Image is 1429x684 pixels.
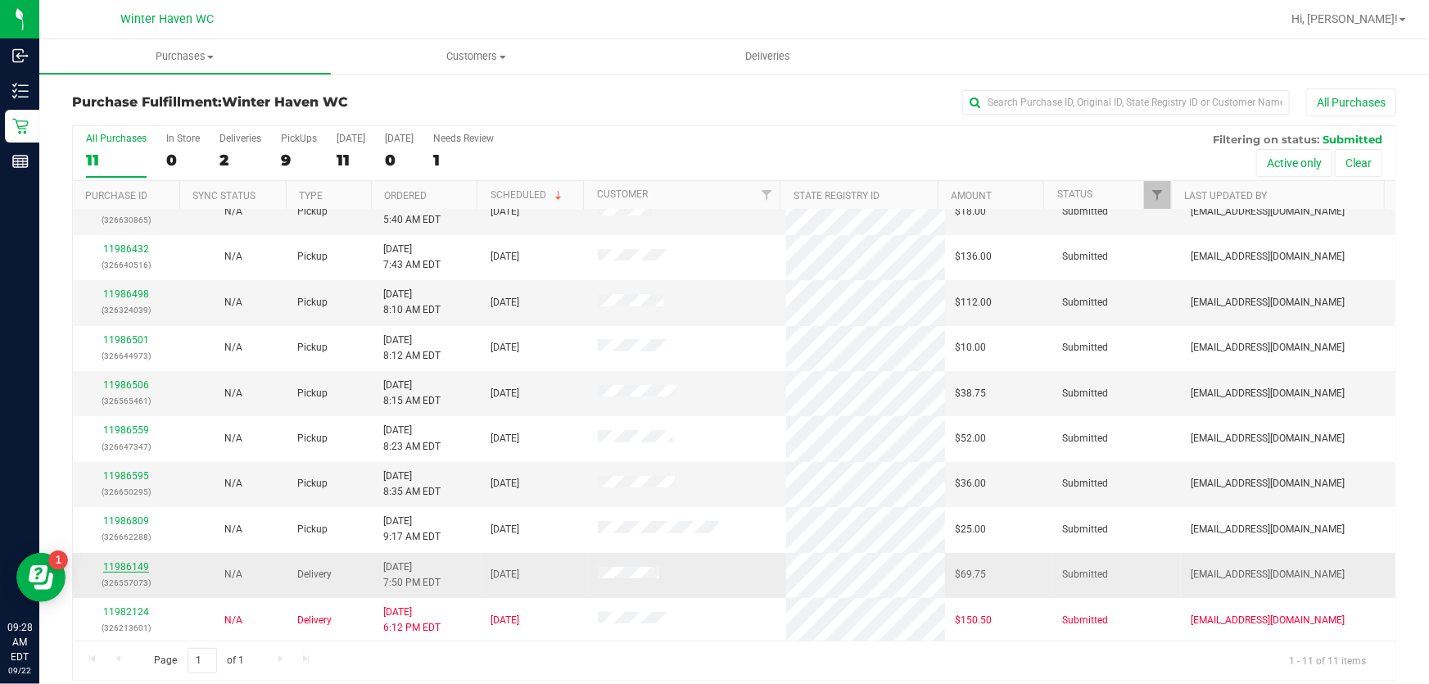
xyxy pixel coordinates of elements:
[962,90,1290,115] input: Search Purchase ID, Original ID, State Registry ID or Customer Name...
[188,648,217,673] input: 1
[955,204,986,220] span: $18.00
[224,342,242,353] span: Not Applicable
[224,340,242,356] button: N/A
[955,340,986,356] span: $10.00
[224,523,242,535] span: Not Applicable
[951,190,992,202] a: Amount
[385,133,414,144] div: [DATE]
[491,249,519,265] span: [DATE]
[297,613,332,628] span: Delivery
[83,257,170,273] p: (326640516)
[1062,249,1108,265] span: Submitted
[383,514,441,545] span: [DATE] 9:17 AM EDT
[297,295,328,310] span: Pickup
[491,295,519,310] span: [DATE]
[491,567,519,582] span: [DATE]
[385,151,414,170] div: 0
[281,133,317,144] div: PickUps
[297,567,332,582] span: Delivery
[297,476,328,491] span: Pickup
[1306,88,1396,116] button: All Purchases
[224,478,242,489] span: Not Applicable
[166,133,200,144] div: In Store
[103,424,149,436] a: 11986559
[12,48,29,64] inline-svg: Inbound
[224,204,242,220] button: N/A
[955,476,986,491] span: $36.00
[297,204,328,220] span: Pickup
[1062,613,1108,628] span: Submitted
[7,664,32,677] p: 09/22
[83,620,170,636] p: (326213601)
[433,133,494,144] div: Needs Review
[224,251,242,262] span: Not Applicable
[1191,204,1345,220] span: [EMAIL_ADDRESS][DOMAIN_NAME]
[224,522,242,537] button: N/A
[491,340,519,356] span: [DATE]
[1213,133,1319,146] span: Filtering on status:
[224,386,242,401] button: N/A
[39,49,331,64] span: Purchases
[383,287,441,318] span: [DATE] 8:10 AM EDT
[955,431,986,446] span: $52.00
[383,559,441,591] span: [DATE] 7:50 PM EDT
[1185,190,1268,202] a: Last Updated By
[491,431,519,446] span: [DATE]
[383,469,441,500] span: [DATE] 8:35 AM EDT
[491,204,519,220] span: [DATE]
[491,386,519,401] span: [DATE]
[383,423,441,454] span: [DATE] 8:23 AM EDT
[337,133,365,144] div: [DATE]
[222,94,348,110] span: Winter Haven WC
[1062,295,1108,310] span: Submitted
[83,484,170,500] p: (326650295)
[224,295,242,310] button: N/A
[120,12,214,26] span: Winter Haven WC
[1062,204,1108,220] span: Submitted
[491,613,519,628] span: [DATE]
[383,333,441,364] span: [DATE] 8:12 AM EDT
[1062,567,1108,582] span: Submitted
[83,212,170,228] p: (326630865)
[1062,476,1108,491] span: Submitted
[219,133,261,144] div: Deliveries
[103,288,149,300] a: 11986498
[1144,181,1171,209] a: Filter
[12,153,29,170] inline-svg: Reports
[103,243,149,255] a: 11986432
[433,151,494,170] div: 1
[219,151,261,170] div: 2
[1191,295,1345,310] span: [EMAIL_ADDRESS][DOMAIN_NAME]
[955,386,986,401] span: $38.75
[331,39,622,74] a: Customers
[1191,522,1345,537] span: [EMAIL_ADDRESS][DOMAIN_NAME]
[83,302,170,318] p: (326324039)
[39,39,331,74] a: Purchases
[224,206,242,217] span: Not Applicable
[723,49,812,64] span: Deliveries
[1276,648,1379,673] span: 1 - 11 of 11 items
[332,49,622,64] span: Customers
[103,334,149,346] a: 11986501
[383,605,441,636] span: [DATE] 6:12 PM EDT
[955,249,992,265] span: $136.00
[48,550,68,570] iframe: Resource center unread badge
[83,348,170,364] p: (326644973)
[224,614,242,626] span: Not Applicable
[1062,522,1108,537] span: Submitted
[86,151,147,170] div: 11
[224,387,242,399] span: Not Applicable
[83,529,170,545] p: (326662288)
[86,133,147,144] div: All Purchases
[83,575,170,591] p: (326557073)
[491,522,519,537] span: [DATE]
[622,39,913,74] a: Deliveries
[224,476,242,491] button: N/A
[166,151,200,170] div: 0
[1191,476,1345,491] span: [EMAIL_ADDRESS][DOMAIN_NAME]
[224,297,242,308] span: Not Applicable
[1062,431,1108,446] span: Submitted
[224,431,242,446] button: N/A
[491,476,519,491] span: [DATE]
